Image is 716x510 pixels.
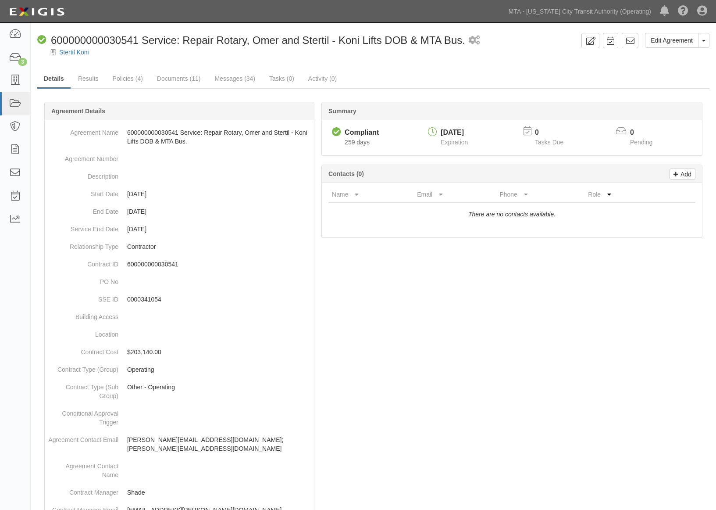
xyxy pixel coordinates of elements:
i: There are no contacts available. [468,211,556,218]
p: $203,140.00 [127,348,310,356]
th: Name [328,187,413,203]
a: Messages (34) [208,70,262,87]
dd: Contractor [48,238,310,255]
dt: PO No [48,273,118,286]
a: Tasks (0) [263,70,301,87]
a: Edit Agreement [645,33,698,48]
a: Add [670,169,695,180]
dt: Start Date [48,185,118,198]
dt: Relationship Type [48,238,118,251]
dd: 600000000030541 Service: Repair Rotary, Omer and Stertil - Koni Lifts DOB & MTA Bus. [48,124,310,150]
b: Summary [328,108,356,115]
div: Compliant [345,128,379,138]
dd: [DATE] [48,185,310,203]
dt: Service End Date [48,220,118,233]
p: Shade [127,488,310,497]
th: Email [413,187,496,203]
div: 600000000030541 Service: Repair Rotary, Omer and Stertil - Koni Lifts DOB & MTA Bus. [37,33,465,48]
p: 0 [630,128,663,138]
span: Pending [630,139,652,146]
a: Policies (4) [106,70,150,87]
i: Compliant [332,128,341,137]
img: logo-5460c22ac91f19d4615b14bd174203de0afe785f0fc80cf4dbbc73dc1793850b.png [7,4,67,20]
span: Expiration [441,139,468,146]
dt: Contract Cost [48,343,118,356]
dt: Conditional Approval Trigger [48,405,118,427]
a: Documents (11) [150,70,207,87]
dt: Agreement Contact Email [48,431,118,444]
dd: [DATE] [48,203,310,220]
dt: Contract ID [48,255,118,269]
p: 0000341054 [127,295,310,304]
i: Help Center - Complianz [678,6,688,17]
span: Since 01/07/2025 [345,139,370,146]
a: Stertil Koni [59,49,89,56]
span: 600000000030541 Service: Repair Rotary, Omer and Stertil - Koni Lifts DOB & MTA Bus. [51,34,465,46]
dt: End Date [48,203,118,216]
b: Agreement Details [51,108,105,115]
b: Contacts (0) [328,170,364,177]
dt: Contract Type (Sub Group) [48,378,118,400]
dt: Agreement Contact Name [48,457,118,479]
i: 1 scheduled workflow [469,36,480,45]
dd: [DATE] [48,220,310,238]
th: Role [584,187,660,203]
p: 600000000030541 [127,260,310,269]
a: MTA - [US_STATE] City Transit Authority (Operating) [504,3,655,20]
p: Other - Operating [127,383,310,391]
dt: Contract Type (Group) [48,361,118,374]
a: Activity (0) [302,70,343,87]
th: Phone [496,187,584,203]
dt: Agreement Name [48,124,118,137]
span: Tasks Due [535,139,563,146]
a: Results [71,70,105,87]
dt: Description [48,168,118,181]
i: Compliant [37,36,46,45]
dt: Building Access [48,308,118,321]
dt: Agreement Number [48,150,118,163]
a: Details [37,70,71,89]
p: 0 [535,128,574,138]
div: 3 [18,58,27,66]
p: Add [678,169,691,179]
dt: Contract Manager [48,484,118,497]
p: [PERSON_NAME][EMAIL_ADDRESS][DOMAIN_NAME]; [PERSON_NAME][EMAIL_ADDRESS][DOMAIN_NAME] [127,435,310,453]
dt: Location [48,326,118,339]
p: Operating [127,365,310,374]
div: [DATE] [441,128,468,138]
dt: SSE ID [48,291,118,304]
